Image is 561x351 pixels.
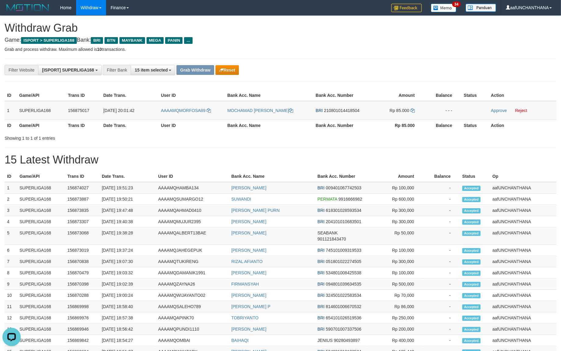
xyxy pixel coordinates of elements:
[5,133,229,141] div: Showing 1 to 1 of 1 entries
[5,312,17,324] td: 12
[65,171,99,182] th: Trans ID
[42,68,94,72] span: [ISPORT] SUPERLIGA168
[5,279,17,290] td: 9
[17,216,65,227] td: SUPERLIGA168
[5,194,17,205] td: 2
[326,282,361,286] span: Copy 094801039634535 to clipboard
[17,182,65,194] td: SUPERLIGA168
[490,324,556,335] td: aafUNCHANTHANA
[99,324,156,335] td: [DATE] 18:56:42
[17,324,65,335] td: SUPERLIGA168
[99,194,156,205] td: [DATE] 19:50:21
[231,230,266,235] a: [PERSON_NAME]
[490,312,556,324] td: aafUNCHANTHANA
[225,120,313,131] th: Bank Acc. Name
[229,171,315,182] th: Bank Acc. Name
[91,37,103,44] span: BRI
[368,205,423,216] td: Rp 300,000
[490,267,556,279] td: aafUNCHANTHANA
[215,65,239,75] button: Reset
[231,327,266,332] a: [PERSON_NAME]
[156,205,229,216] td: AAAAMQAHMAD0410
[99,256,156,267] td: [DATE] 19:07:30
[368,216,423,227] td: Rp 300,000
[231,248,266,253] a: [PERSON_NAME]
[431,4,456,12] img: Button%20Memo.svg
[5,245,17,256] td: 6
[65,290,99,301] td: 156870288
[318,237,346,241] span: Copy 901121843470 to clipboard
[5,267,17,279] td: 8
[5,120,17,131] th: ID
[423,279,460,290] td: -
[490,335,556,346] td: aafUNCHANTHANA
[462,197,481,202] span: Accepted
[17,90,66,101] th: Game/API
[65,256,99,267] td: 156870838
[462,271,481,276] span: Accepted
[490,256,556,267] td: aafUNCHANTHANA
[318,270,325,275] span: BRI
[5,290,17,301] td: 10
[99,205,156,216] td: [DATE] 19:47:48
[161,108,211,113] a: AAAAMQMORFOSA89
[17,312,65,324] td: SUPERLIGA168
[5,65,38,75] div: Filter Website
[326,327,361,332] span: Copy 590701007337506 to clipboard
[65,227,99,245] td: 156873068
[156,194,229,205] td: AAAAMQSUMARGO12
[462,231,481,236] span: Accepted
[231,197,251,202] a: SUWANDI
[38,65,101,75] button: [ISPORT] SUPERLIGA168
[225,90,313,101] th: Bank Acc. Name
[368,279,423,290] td: Rp 500,000
[5,216,17,227] td: 4
[326,259,361,264] span: Copy 051801022274505 to clipboard
[5,205,17,216] td: 3
[390,108,410,113] span: Rp 85.000
[423,312,460,324] td: -
[410,108,415,113] a: Copy 85000 to clipboard
[368,290,423,301] td: Rp 70,000
[131,65,175,75] button: 15 item selected
[65,245,99,256] td: 156873019
[318,282,325,286] span: BRI
[318,230,338,235] span: SEABANK
[17,227,65,245] td: SUPERLIGA168
[423,267,460,279] td: -
[368,301,423,312] td: Rp 86,000
[156,171,229,182] th: User ID
[99,312,156,324] td: [DATE] 18:57:38
[5,90,17,101] th: ID
[490,194,556,205] td: aafUNCHANTHANA
[65,194,99,205] td: 156873887
[368,312,423,324] td: Rp 250,000
[231,304,270,309] a: [PERSON_NAME] P
[423,256,460,267] td: -
[318,208,325,213] span: BRI
[66,90,101,101] th: Trans ID
[2,2,21,21] button: Open LiveChat chat widget
[318,304,325,309] span: BRI
[231,185,266,190] a: [PERSON_NAME]
[17,301,65,312] td: SUPERLIGA168
[423,171,460,182] th: Balance
[65,216,99,227] td: 156873307
[65,279,99,290] td: 156870398
[231,270,266,275] a: [PERSON_NAME]
[5,3,51,12] img: MOTION_logo.png
[165,37,183,44] span: PANIN
[231,259,263,264] a: RIZAL AFIANTO
[158,120,225,131] th: User ID
[156,182,229,194] td: AAAAMQHAMBA134
[65,301,99,312] td: 156869998
[5,256,17,267] td: 7
[316,108,323,113] span: BRI
[17,101,66,120] td: SUPERLIGA168
[461,120,488,131] th: Status
[490,245,556,256] td: aafUNCHANTHANA
[462,186,481,191] span: Accepted
[99,216,156,227] td: [DATE] 19:40:38
[227,108,293,113] a: MOCHAMAD [PERSON_NAME]
[367,90,424,101] th: Amount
